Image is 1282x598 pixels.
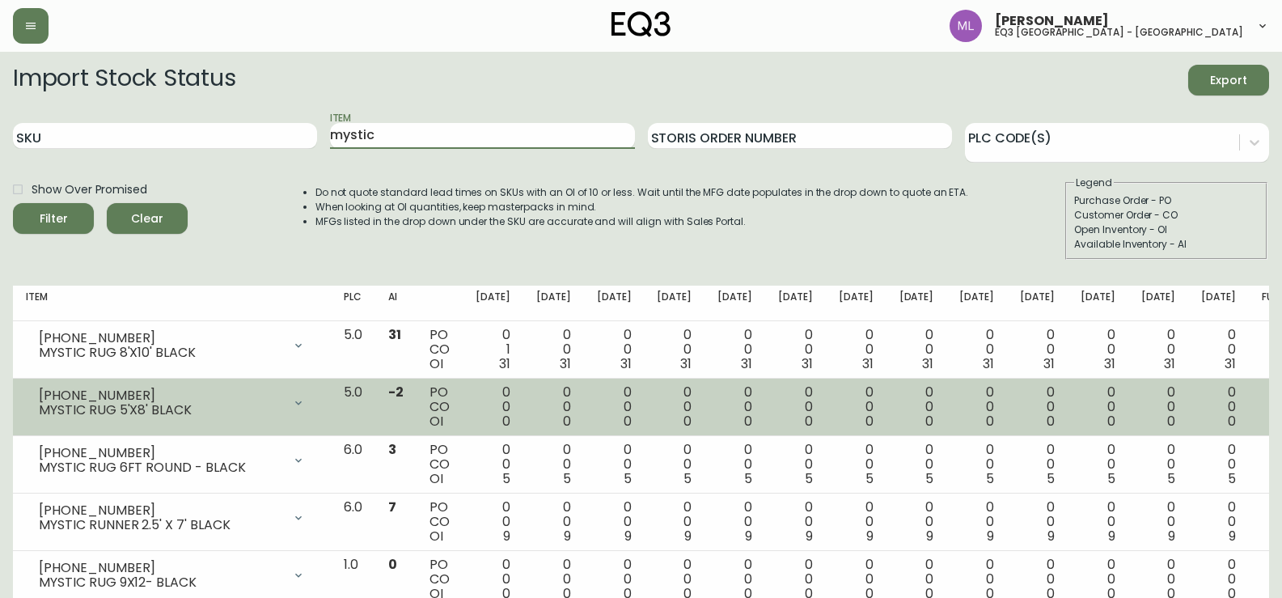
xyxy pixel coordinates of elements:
[107,203,188,234] button: Clear
[536,328,571,371] div: 0 0
[778,385,813,429] div: 0 0
[717,328,752,371] div: 0 0
[39,575,282,590] div: MYSTIC RUG 9X12- BLACK
[476,385,510,429] div: 0 0
[684,527,692,545] span: 9
[657,385,692,429] div: 0 0
[802,354,813,373] span: 31
[120,209,175,229] span: Clear
[32,181,147,198] span: Show Over Promised
[986,412,994,430] span: 0
[564,527,571,545] span: 9
[39,561,282,575] div: [PHONE_NUMBER]
[806,527,813,545] span: 9
[1081,443,1115,486] div: 0 0
[683,469,692,488] span: 5
[13,203,94,234] button: Filter
[429,469,443,488] span: OI
[1108,527,1115,545] span: 9
[1074,176,1114,190] legend: Legend
[717,500,752,544] div: 0 0
[744,412,752,430] span: 0
[1168,527,1175,545] span: 9
[388,440,396,459] span: 3
[429,328,450,371] div: PO CO
[657,500,692,544] div: 0 0
[1074,223,1259,237] div: Open Inventory - OI
[1020,443,1055,486] div: 0 0
[925,469,933,488] span: 5
[429,500,450,544] div: PO CO
[611,11,671,37] img: logo
[502,469,510,488] span: 5
[597,443,632,486] div: 0 0
[39,460,282,475] div: MYSTIC RUG 6FT ROUND - BLACK
[1074,208,1259,223] div: Customer Order - CO
[1167,469,1175,488] span: 5
[925,412,933,430] span: 0
[745,527,752,545] span: 9
[1081,328,1115,371] div: 0 0
[1081,500,1115,544] div: 0 0
[1228,412,1236,430] span: 0
[388,383,404,401] span: -2
[1201,443,1236,486] div: 0 0
[388,555,397,574] span: 0
[1141,385,1176,429] div: 0 0
[315,214,969,229] li: MFGs listed in the drop down under the SKU are accurate and will align with Sales Portal.
[331,286,375,321] th: PLC
[429,443,450,486] div: PO CO
[39,446,282,460] div: [PHONE_NUMBER]
[1201,385,1236,429] div: 0 0
[805,469,813,488] span: 5
[805,412,813,430] span: 0
[644,286,704,321] th: [DATE]
[1141,500,1176,544] div: 0 0
[429,412,443,430] span: OI
[26,328,318,363] div: [PHONE_NUMBER]MYSTIC RUG 8'X10' BLACK
[741,354,752,373] span: 31
[429,354,443,373] span: OI
[1074,193,1259,208] div: Purchase Order - PO
[1201,500,1236,544] div: 0 0
[1228,469,1236,488] span: 5
[946,286,1007,321] th: [DATE]
[778,328,813,371] div: 0 0
[39,388,282,403] div: [PHONE_NUMBER]
[388,325,401,344] span: 31
[995,15,1109,28] span: [PERSON_NAME]
[26,385,318,421] div: [PHONE_NUMBER]MYSTIC RUG 5'X8' BLACK
[1047,412,1055,430] span: 0
[1141,328,1176,371] div: 0 0
[886,286,947,321] th: [DATE]
[388,498,396,516] span: 7
[476,443,510,486] div: 0 0
[765,286,826,321] th: [DATE]
[536,443,571,486] div: 0 0
[1043,354,1055,373] span: 31
[39,403,282,418] div: MYSTIC RUG 5'X8' BLACK
[1107,412,1115,430] span: 0
[1047,469,1055,488] span: 5
[476,500,510,544] div: 0 0
[1107,469,1115,488] span: 5
[899,385,934,429] div: 0 0
[1188,286,1249,321] th: [DATE]
[959,443,994,486] div: 0 0
[429,385,450,429] div: PO CO
[624,412,632,430] span: 0
[1225,354,1236,373] span: 31
[597,328,632,371] div: 0 0
[1020,328,1055,371] div: 0 0
[922,354,933,373] span: 31
[1020,385,1055,429] div: 0 0
[375,286,417,321] th: AI
[899,328,934,371] div: 0 0
[1068,286,1128,321] th: [DATE]
[995,28,1243,37] h5: eq3 [GEOGRAPHIC_DATA] - [GEOGRAPHIC_DATA]
[987,527,994,545] span: 9
[26,558,318,593] div: [PHONE_NUMBER]MYSTIC RUG 9X12- BLACK
[503,527,510,545] span: 9
[331,379,375,436] td: 5.0
[560,354,571,373] span: 31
